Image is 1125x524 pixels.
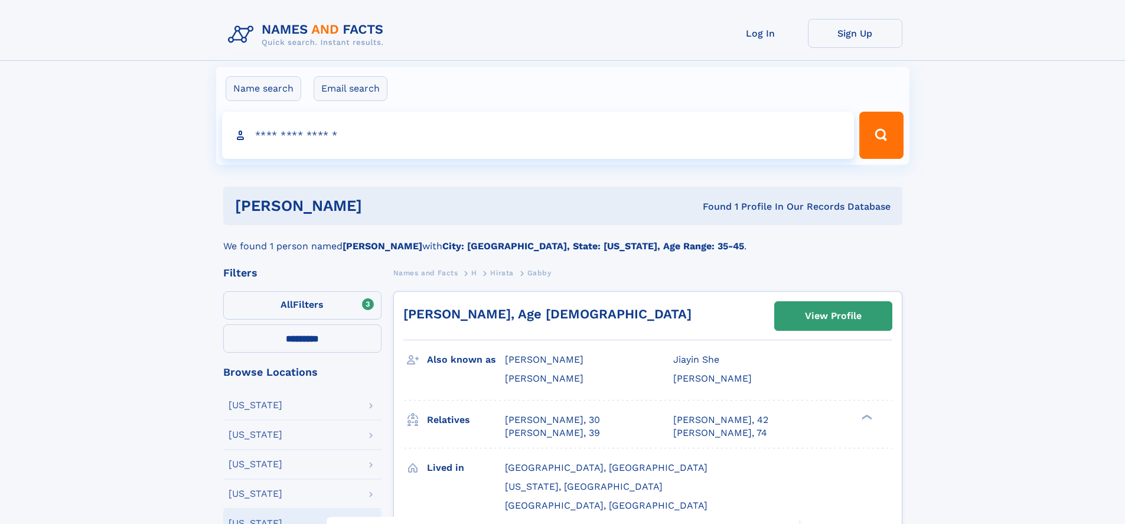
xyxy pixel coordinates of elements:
[226,76,301,101] label: Name search
[393,265,458,280] a: Names and Facts
[505,462,707,473] span: [GEOGRAPHIC_DATA], [GEOGRAPHIC_DATA]
[859,112,903,159] button: Search Button
[527,269,552,277] span: Gabby
[223,268,381,278] div: Filters
[223,367,381,377] div: Browse Locations
[281,299,293,310] span: All
[808,19,902,48] a: Sign Up
[805,302,862,330] div: View Profile
[490,269,514,277] span: Hirata
[442,240,744,252] b: City: [GEOGRAPHIC_DATA], State: [US_STATE], Age Range: 35-45
[505,373,583,384] span: [PERSON_NAME]
[859,413,873,421] div: ❯
[229,401,282,410] div: [US_STATE]
[505,481,663,492] span: [US_STATE], [GEOGRAPHIC_DATA]
[427,458,505,478] h3: Lived in
[222,112,855,159] input: search input
[223,19,393,51] img: Logo Names and Facts
[223,291,381,320] label: Filters
[229,460,282,469] div: [US_STATE]
[471,269,477,277] span: H
[505,414,600,427] a: [PERSON_NAME], 30
[314,76,387,101] label: Email search
[713,19,808,48] a: Log In
[505,427,600,440] a: [PERSON_NAME], 39
[403,307,692,321] a: [PERSON_NAME], Age [DEMOGRAPHIC_DATA]
[223,225,902,253] div: We found 1 person named with .
[471,265,477,280] a: H
[343,240,422,252] b: [PERSON_NAME]
[427,350,505,370] h3: Also known as
[673,414,768,427] a: [PERSON_NAME], 42
[532,200,891,213] div: Found 1 Profile In Our Records Database
[673,373,752,384] span: [PERSON_NAME]
[775,302,892,330] a: View Profile
[673,354,719,365] span: Jiayin She
[673,427,767,440] a: [PERSON_NAME], 74
[235,198,533,213] h1: [PERSON_NAME]
[505,354,583,365] span: [PERSON_NAME]
[427,410,505,430] h3: Relatives
[229,489,282,499] div: [US_STATE]
[505,500,707,511] span: [GEOGRAPHIC_DATA], [GEOGRAPHIC_DATA]
[490,265,514,280] a: Hirata
[229,430,282,440] div: [US_STATE]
